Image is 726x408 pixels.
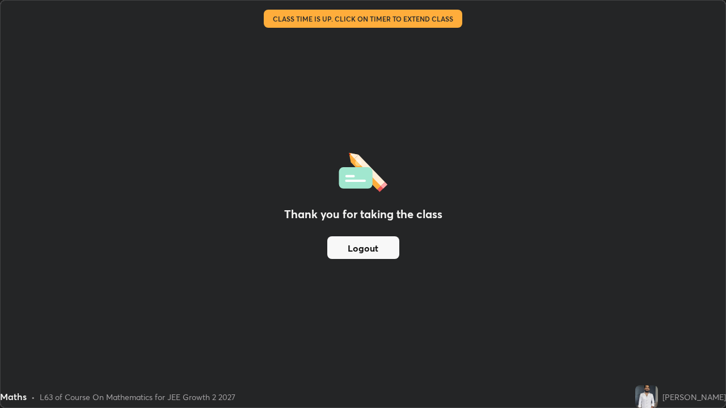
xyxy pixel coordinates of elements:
img: 5223b9174de944a8bbe79a13f0b6fb06.jpg [635,385,658,408]
div: L63 of Course On Mathematics for JEE Growth 2 2027 [40,391,235,403]
div: • [31,391,35,403]
div: [PERSON_NAME] [662,391,726,403]
h2: Thank you for taking the class [284,206,442,223]
button: Logout [327,236,399,259]
img: offlineFeedback.1438e8b3.svg [339,149,387,192]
